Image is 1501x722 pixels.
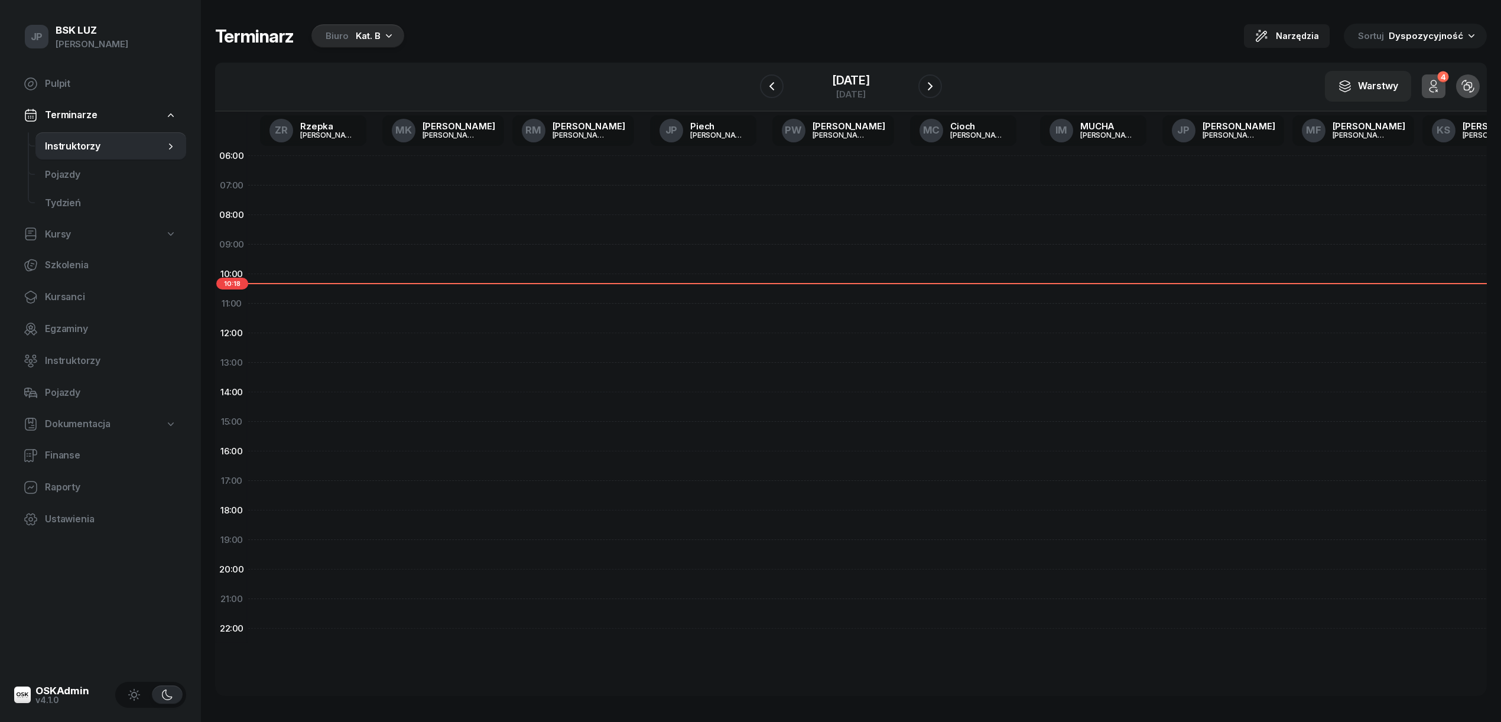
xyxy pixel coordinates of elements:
div: [PERSON_NAME] [690,131,747,139]
div: Rzepka [300,122,357,131]
div: 4 [1437,71,1448,83]
a: Kursy [14,221,186,248]
a: Szkolenia [14,251,186,279]
span: PW [785,125,802,135]
span: Kursy [45,227,71,242]
div: 16:00 [215,437,248,466]
div: Warstwy [1338,79,1398,94]
div: [DATE] [832,74,870,86]
div: 22:00 [215,614,248,643]
div: Kat. B [356,29,381,43]
a: MCCioch[PERSON_NAME] [910,115,1016,146]
span: RM [525,125,541,135]
div: 11:00 [215,289,248,318]
a: Tydzień [35,189,186,217]
div: 15:00 [215,407,248,437]
h1: Terminarz [215,25,294,47]
span: MC [923,125,940,135]
div: 08:00 [215,200,248,230]
span: Sortuj [1358,28,1386,44]
a: Pojazdy [14,379,186,407]
a: Dokumentacja [14,411,186,438]
span: Szkolenia [45,258,177,273]
span: Pojazdy [45,385,177,401]
div: 21:00 [215,584,248,614]
a: Terminarze [14,102,186,129]
button: Sortuj Dyspozycyjność [1344,24,1487,48]
div: [PERSON_NAME] [1333,131,1389,139]
div: Biuro [326,29,349,43]
span: Raporty [45,480,177,495]
span: Dokumentacja [45,417,111,432]
a: Raporty [14,473,186,502]
span: Instruktorzy [45,139,165,154]
a: Egzaminy [14,315,186,343]
div: [PERSON_NAME] [56,37,128,52]
span: Narzędzia [1276,29,1319,43]
a: Pojazdy [35,161,186,189]
div: OSKAdmin [35,686,89,696]
span: JP [1177,125,1190,135]
div: [PERSON_NAME] [813,122,885,131]
div: [PERSON_NAME] [950,131,1007,139]
div: 13:00 [215,348,248,378]
button: BiuroKat. B [308,24,404,48]
button: 4 [1422,74,1445,98]
span: MK [395,125,412,135]
div: [PERSON_NAME] [1203,131,1259,139]
div: BSK LUZ [56,25,128,35]
span: Finanse [45,448,177,463]
div: 19:00 [215,525,248,555]
a: IMMUCHA[PERSON_NAME] [1040,115,1146,146]
div: 20:00 [215,555,248,584]
span: Instruktorzy [45,353,177,369]
div: [PERSON_NAME] [553,122,625,131]
a: Finanse [14,441,186,470]
span: ZR [275,125,288,135]
a: JPPiech[PERSON_NAME] [650,115,756,146]
a: Ustawienia [14,505,186,534]
span: Pulpit [45,76,177,92]
span: Pojazdy [45,167,177,183]
div: [PERSON_NAME] [1203,122,1275,131]
div: 09:00 [215,230,248,259]
button: Narzędzia [1244,24,1330,48]
img: logo-xs@2x.png [14,687,31,703]
button: Warstwy [1325,71,1411,102]
div: 10:00 [215,259,248,289]
div: [PERSON_NAME] [1333,122,1405,131]
div: 12:00 [215,318,248,348]
span: MF [1306,125,1321,135]
span: 10:18 [216,278,248,290]
div: [DATE] [832,90,870,99]
span: Dyspozycyjność [1389,30,1463,41]
span: Kursanci [45,290,177,305]
a: Kursanci [14,283,186,311]
div: [PERSON_NAME] [300,131,357,139]
span: JP [665,125,678,135]
span: JP [31,32,43,42]
span: Tydzień [45,196,177,211]
a: MK[PERSON_NAME][PERSON_NAME] [382,115,505,146]
div: 17:00 [215,466,248,496]
div: Cioch [950,122,1007,131]
div: 06:00 [215,141,248,171]
a: Instruktorzy [35,132,186,161]
div: [PERSON_NAME] [1080,131,1137,139]
div: 14:00 [215,378,248,407]
a: JP[PERSON_NAME][PERSON_NAME] [1162,115,1285,146]
div: [PERSON_NAME] [423,131,479,139]
a: PW[PERSON_NAME][PERSON_NAME] [772,115,895,146]
a: RM[PERSON_NAME][PERSON_NAME] [512,115,635,146]
div: MUCHA [1080,122,1137,131]
span: Egzaminy [45,321,177,337]
span: KS [1437,125,1450,135]
div: Piech [690,122,747,131]
span: Terminarze [45,108,97,123]
a: ZRRzepka[PERSON_NAME] [260,115,366,146]
div: 07:00 [215,171,248,200]
a: Instruktorzy [14,347,186,375]
div: v4.1.0 [35,696,89,704]
div: [PERSON_NAME] [553,131,609,139]
div: 18:00 [215,496,248,525]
